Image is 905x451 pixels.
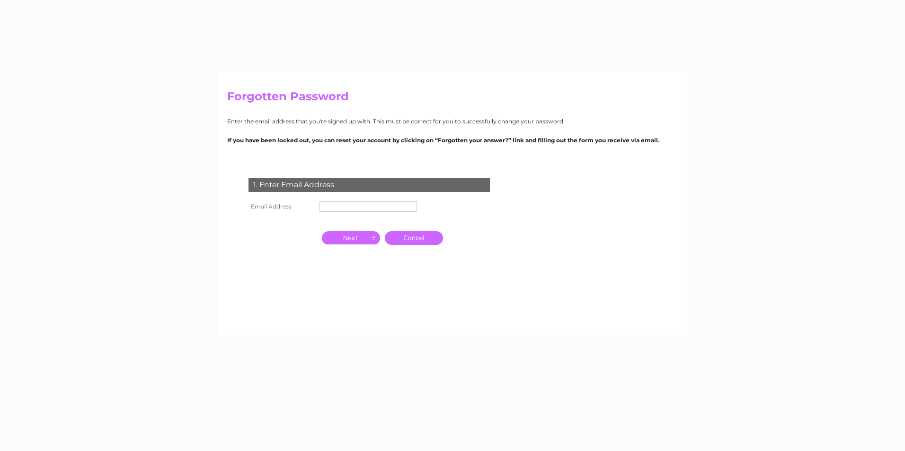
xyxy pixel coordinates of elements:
[246,199,317,214] th: Email Address
[227,117,678,126] p: Enter the email address that you're signed up with. This must be correct for you to successfully ...
[227,90,678,108] h2: Forgotten Password
[227,136,678,145] p: If you have been locked out, you can reset your account by clicking on “Forgotten your answer?” l...
[248,178,490,192] div: 1. Enter Email Address
[385,231,443,245] a: Cancel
